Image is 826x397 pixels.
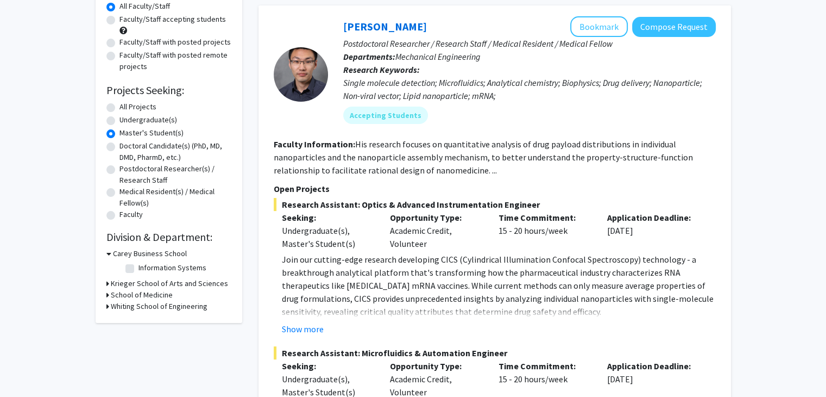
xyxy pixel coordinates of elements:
span: Research Assistant: Optics & Advanced Instrumentation Engineer [274,198,716,211]
label: Master's Student(s) [119,127,184,139]
p: Seeking: [282,211,374,224]
h3: Krieger School of Arts and Sciences [111,278,228,289]
span: Mechanical Engineering [395,51,481,62]
h2: Projects Seeking: [106,84,231,97]
button: Show more [282,322,324,336]
p: Application Deadline: [607,359,699,373]
label: Medical Resident(s) / Medical Fellow(s) [119,186,231,209]
label: Faculty/Staff with posted remote projects [119,49,231,72]
b: Faculty Information: [274,139,355,150]
div: [DATE] [599,211,708,250]
p: Postdoctoral Researcher / Research Staff / Medical Resident / Medical Fellow [343,37,716,50]
p: Opportunity Type: [390,359,482,373]
h3: Whiting School of Engineering [111,301,207,312]
p: Application Deadline: [607,211,699,224]
p: Time Commitment: [499,359,591,373]
mat-chip: Accepting Students [343,107,428,124]
label: Faculty [119,209,143,220]
label: All Faculty/Staff [119,1,170,12]
label: All Projects [119,101,156,113]
label: Faculty/Staff with posted projects [119,36,231,48]
p: Open Projects [274,182,716,195]
b: Research Keywords: [343,64,420,75]
a: [PERSON_NAME] [343,20,427,33]
label: Information Systems [138,262,206,274]
fg-read-more: His research focuses on quantitative analysis of drug payload distributions in individual nanopar... [274,139,693,176]
div: Undergraduate(s), Master's Student(s) [282,224,374,250]
div: Single molecule detection; Microfluidics; Analytical chemistry; Biophysics; Drug delivery; Nanopa... [343,76,716,102]
iframe: Chat [8,348,46,389]
p: Join our cutting-edge research developing CICS (Cylindrical Illumination Confocal Spectroscopy) t... [282,253,716,318]
span: Research Assistant: Microfluidics & Automation Engineer [274,346,716,359]
h3: Carey Business School [113,248,187,259]
div: Academic Credit, Volunteer [382,211,490,250]
label: Doctoral Candidate(s) (PhD, MD, DMD, PharmD, etc.) [119,140,231,163]
p: Time Commitment: [499,211,591,224]
h2: Division & Department: [106,231,231,244]
h3: School of Medicine [111,289,173,301]
p: Opportunity Type: [390,211,482,224]
p: Seeking: [282,359,374,373]
button: Add Sixuan Li to Bookmarks [570,16,628,37]
label: Undergraduate(s) [119,114,177,126]
label: Postdoctoral Researcher(s) / Research Staff [119,163,231,186]
b: Departments: [343,51,395,62]
div: 15 - 20 hours/week [490,211,599,250]
label: Faculty/Staff accepting students [119,14,226,25]
button: Compose Request to Sixuan Li [632,17,716,37]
